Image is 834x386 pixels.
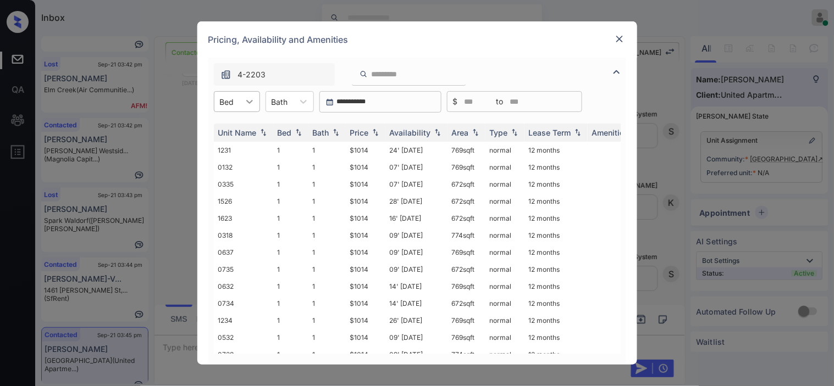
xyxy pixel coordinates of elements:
td: 769 sqft [448,329,485,346]
td: 0735 [214,261,273,278]
td: $1014 [346,142,385,159]
td: 12 months [524,159,588,176]
td: 1 [308,295,346,312]
div: Type [490,128,508,137]
div: Amenities [592,128,629,137]
td: normal [485,159,524,176]
td: 0637 [214,244,273,261]
td: 09' [DATE] [385,244,448,261]
td: 0734 [214,295,273,312]
td: 12 months [524,193,588,210]
td: 1 [273,329,308,346]
td: $1014 [346,159,385,176]
td: 769 sqft [448,312,485,329]
img: sorting [509,129,520,137]
td: 0632 [214,278,273,295]
td: 1 [273,210,308,227]
td: 1231 [214,142,273,159]
td: 672 sqft [448,193,485,210]
td: $1014 [346,261,385,278]
td: 774 sqft [448,346,485,363]
td: 672 sqft [448,176,485,193]
td: 07' [DATE] [385,159,448,176]
td: 774 sqft [448,227,485,244]
td: $1014 [346,227,385,244]
td: 28' [DATE] [385,193,448,210]
td: 12 months [524,176,588,193]
td: $1014 [346,176,385,193]
div: Availability [390,128,431,137]
div: Price [350,128,369,137]
td: normal [485,329,524,346]
td: normal [485,210,524,227]
td: normal [485,193,524,210]
td: $1014 [346,193,385,210]
img: sorting [293,129,304,137]
td: normal [485,346,524,363]
td: normal [485,227,524,244]
img: sorting [330,129,341,137]
td: 1 [308,193,346,210]
td: 1526 [214,193,273,210]
div: Bath [313,128,329,137]
td: normal [485,261,524,278]
img: sorting [572,129,583,137]
td: 09' [DATE] [385,329,448,346]
img: sorting [370,129,381,137]
td: 1 [308,312,346,329]
div: Lease Term [529,128,571,137]
td: 14' [DATE] [385,295,448,312]
td: 12 months [524,312,588,329]
td: 0335 [214,176,273,193]
td: 12 months [524,295,588,312]
td: $1014 [346,312,385,329]
img: close [614,33,625,44]
td: 07' [DATE] [385,176,448,193]
div: Bed [278,128,292,137]
td: 12 months [524,329,588,346]
td: 0132 [214,159,273,176]
td: 1 [273,159,308,176]
td: 1 [308,278,346,295]
td: 1 [273,278,308,295]
td: 12 months [524,346,588,363]
td: 1 [273,261,308,278]
td: $1014 [346,329,385,346]
td: 672 sqft [448,295,485,312]
td: normal [485,244,524,261]
td: 12 months [524,227,588,244]
td: 769 sqft [448,159,485,176]
div: Pricing, Availability and Amenities [197,21,637,58]
td: 672 sqft [448,210,485,227]
td: normal [485,142,524,159]
td: 1 [308,244,346,261]
td: 672 sqft [448,261,485,278]
td: $1014 [346,210,385,227]
img: icon-zuma [360,69,368,79]
td: 769 sqft [448,278,485,295]
td: 26' [DATE] [385,312,448,329]
td: 1 [308,261,346,278]
img: sorting [258,129,269,137]
td: 1 [308,346,346,363]
img: sorting [470,129,481,137]
td: $1014 [346,295,385,312]
td: $1014 [346,346,385,363]
img: sorting [432,129,443,137]
td: 1 [273,244,308,261]
td: 1 [308,159,346,176]
td: 769 sqft [448,142,485,159]
td: 1 [308,227,346,244]
td: 1623 [214,210,273,227]
td: 1 [273,295,308,312]
img: icon-zuma [610,65,623,79]
td: 09' [DATE] [385,346,448,363]
td: normal [485,295,524,312]
span: to [496,96,504,108]
td: 09' [DATE] [385,227,448,244]
td: 1 [273,227,308,244]
span: 4-2203 [238,69,266,81]
td: 12 months [524,210,588,227]
td: 0532 [214,329,273,346]
td: 1 [273,193,308,210]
